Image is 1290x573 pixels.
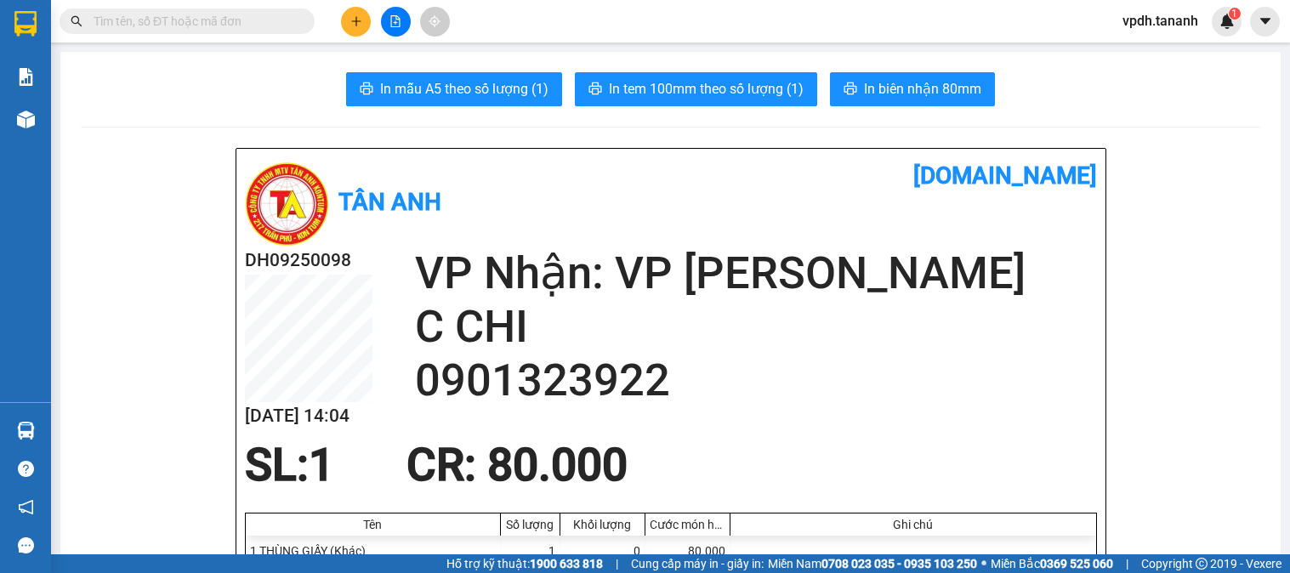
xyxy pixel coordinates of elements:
button: plus [341,7,371,37]
span: printer [360,82,373,98]
span: In mẫu A5 theo số lượng (1) [380,78,548,99]
strong: 0369 525 060 [1040,557,1113,570]
span: Miền Bắc [991,554,1113,573]
span: caret-down [1258,14,1273,29]
span: CR : 80.000 [406,439,628,491]
div: 1 [501,536,560,566]
div: 0 [560,536,645,566]
span: 1 [1231,8,1237,20]
span: 1 [309,439,334,491]
sup: 1 [1229,8,1241,20]
img: logo-vxr [14,11,37,37]
span: notification [18,499,34,515]
h2: VP Nhận: VP [PERSON_NAME] [415,247,1097,300]
span: search [71,15,82,27]
h2: DH09250098 [245,247,372,275]
span: printer [844,82,857,98]
span: question-circle [18,461,34,477]
img: warehouse-icon [17,422,35,440]
h2: [DATE] 14:04 [245,402,372,430]
span: In tem 100mm theo số lượng (1) [609,78,804,99]
img: logo.jpg [245,162,330,247]
b: Tân Anh [338,188,441,216]
span: vpdh.tananh [1109,10,1212,31]
button: printerIn tem 100mm theo số lượng (1) [575,72,817,106]
span: Miền Nam [768,554,977,573]
img: warehouse-icon [17,111,35,128]
button: aim [420,7,450,37]
span: ⚪️ [981,560,986,567]
button: printerIn biên nhận 80mm [830,72,995,106]
h2: C CHI [415,300,1097,354]
div: Ghi chú [735,518,1092,531]
span: aim [429,15,440,27]
span: Cung cấp máy in - giấy in: [631,554,764,573]
button: printerIn mẫu A5 theo số lượng (1) [346,72,562,106]
span: Hỗ trợ kỹ thuật: [446,554,603,573]
div: Số lượng [505,518,555,531]
span: file-add [389,15,401,27]
span: printer [588,82,602,98]
div: 80.000 [645,536,730,566]
div: Cước món hàng [650,518,725,531]
div: 1 THÙNG GIẤY (Khác) [246,536,501,566]
span: copyright [1196,558,1208,570]
strong: 1900 633 818 [530,557,603,570]
span: message [18,537,34,553]
img: icon-new-feature [1219,14,1235,29]
span: | [1126,554,1128,573]
h2: 0901323922 [415,354,1097,407]
span: plus [350,15,362,27]
span: | [616,554,618,573]
div: Khối lượng [565,518,640,531]
div: Tên [250,518,496,531]
b: [DOMAIN_NAME] [913,162,1097,190]
button: caret-down [1250,7,1280,37]
input: Tìm tên, số ĐT hoặc mã đơn [94,12,294,31]
span: In biên nhận 80mm [864,78,981,99]
span: SL: [245,439,309,491]
strong: 0708 023 035 - 0935 103 250 [821,557,977,570]
button: file-add [381,7,411,37]
img: solution-icon [17,68,35,86]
